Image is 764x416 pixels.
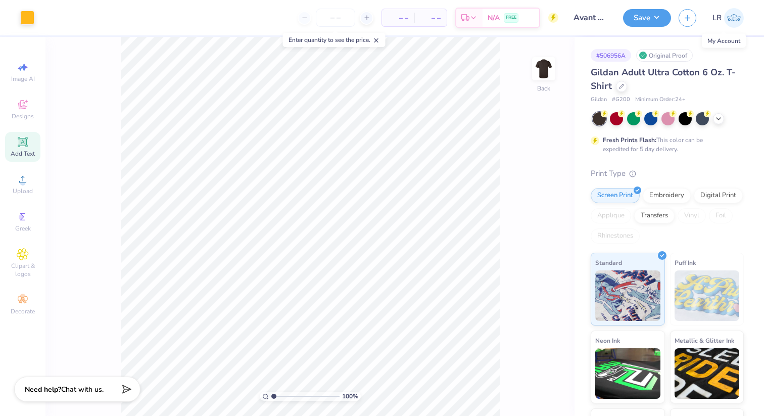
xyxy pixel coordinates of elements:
[643,188,691,203] div: Embroidery
[591,66,736,92] span: Gildan Adult Ultra Cotton 6 Oz. T-Shirt
[675,270,740,321] img: Puff Ink
[591,208,631,223] div: Applique
[506,14,516,21] span: FREE
[702,34,746,48] div: My Account
[635,96,686,104] span: Minimum Order: 24 +
[675,348,740,399] img: Metallic & Glitter Ink
[675,335,734,346] span: Metallic & Glitter Ink
[595,348,660,399] img: Neon Ink
[724,8,744,28] img: Lindsey Rawding
[603,135,727,154] div: This color can be expedited for 5 day delivery.
[566,8,615,28] input: Untitled Design
[316,9,355,27] input: – –
[712,12,722,24] span: LR
[694,188,743,203] div: Digital Print
[11,307,35,315] span: Decorate
[61,385,104,394] span: Chat with us.
[603,136,656,144] strong: Fresh Prints Flash:
[591,188,640,203] div: Screen Print
[13,187,33,195] span: Upload
[591,49,631,62] div: # 506956A
[591,168,744,179] div: Print Type
[636,49,693,62] div: Original Proof
[534,59,554,79] img: Back
[675,257,696,268] span: Puff Ink
[591,228,640,244] div: Rhinestones
[11,75,35,83] span: Image AI
[488,13,500,23] span: N/A
[591,96,607,104] span: Gildan
[537,84,550,93] div: Back
[342,392,358,401] span: 100 %
[595,335,620,346] span: Neon Ink
[634,208,675,223] div: Transfers
[595,257,622,268] span: Standard
[709,208,733,223] div: Foil
[612,96,630,104] span: # G200
[388,13,408,23] span: – –
[623,9,671,27] button: Save
[5,262,40,278] span: Clipart & logos
[678,208,706,223] div: Vinyl
[595,270,660,321] img: Standard
[25,385,61,394] strong: Need help?
[712,8,744,28] a: LR
[12,112,34,120] span: Designs
[11,150,35,158] span: Add Text
[15,224,31,233] span: Greek
[420,13,441,23] span: – –
[283,33,386,47] div: Enter quantity to see the price.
